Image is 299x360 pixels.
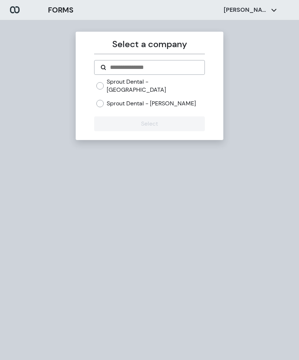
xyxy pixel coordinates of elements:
[107,78,205,94] label: Sprout Dental - [GEOGRAPHIC_DATA]
[107,99,196,108] label: Sprout Dental - [PERSON_NAME]
[94,38,205,51] p: Select a company
[224,6,268,14] p: [PERSON_NAME]
[94,116,205,131] button: Select
[109,63,198,72] input: Search
[48,4,73,15] h3: FORMS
